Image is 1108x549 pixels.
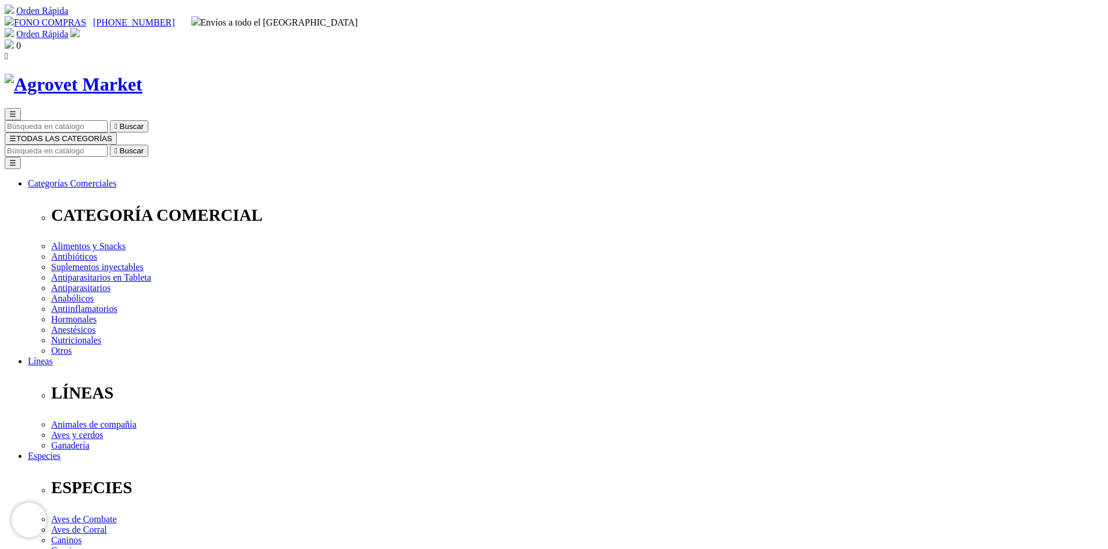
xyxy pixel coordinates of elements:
img: shopping-cart.svg [5,5,14,14]
button: ☰TODAS LAS CATEGORÍAS [5,132,117,145]
a: Categorías Comerciales [28,178,116,188]
img: shopping-bag.svg [5,40,14,49]
span: ☰ [9,110,16,119]
a: Anabólicos [51,293,94,303]
span: ☰ [9,134,16,143]
img: delivery-truck.svg [191,16,201,26]
i:  [115,122,117,131]
button: ☰ [5,157,21,169]
span: Envíos a todo el [GEOGRAPHIC_DATA] [191,17,358,27]
a: Acceda a su cuenta de cliente [70,29,80,39]
a: Aves de Combate [51,514,117,524]
a: Aves de Corral [51,525,107,534]
span: Buscar [120,122,144,131]
p: CATEGORÍA COMERCIAL [51,206,1103,225]
button:  Buscar [110,145,148,157]
a: Anestésicos [51,325,95,335]
a: Suplementos inyectables [51,262,144,272]
a: Animales de compañía [51,419,137,429]
a: [PHONE_NUMBER] [93,17,174,27]
a: Orden Rápida [16,6,68,16]
a: Antibióticos [51,252,97,261]
img: shopping-cart.svg [5,28,14,37]
button: ☰ [5,108,21,120]
a: Antiparasitarios [51,283,111,293]
img: user.svg [70,28,80,37]
a: Caninos [51,535,81,545]
a: Orden Rápida [16,29,68,39]
a: FONO COMPRAS [5,17,86,27]
input: Buscar [5,145,108,157]
a: Otros [51,346,72,356]
input: Buscar [5,120,108,132]
p: LÍNEAS [51,383,1103,403]
span: Buscar [120,146,144,155]
img: phone.svg [5,16,14,26]
a: Aves y cerdos [51,430,103,440]
p: ESPECIES [51,478,1103,497]
i:  [115,146,117,155]
a: Líneas [28,356,53,366]
a: Nutricionales [51,335,101,345]
a: Alimentos y Snacks [51,241,126,251]
a: Ganadería [51,440,90,450]
a: Hormonales [51,314,97,324]
a: Antiparasitarios en Tableta [51,272,151,282]
span: 0 [16,41,21,51]
a: Antiinflamatorios [51,304,117,314]
iframe: Brevo live chat [12,503,47,537]
img: Agrovet Market [5,74,142,95]
i:  [5,51,8,61]
button:  Buscar [110,120,148,132]
a: Especies [28,451,60,461]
